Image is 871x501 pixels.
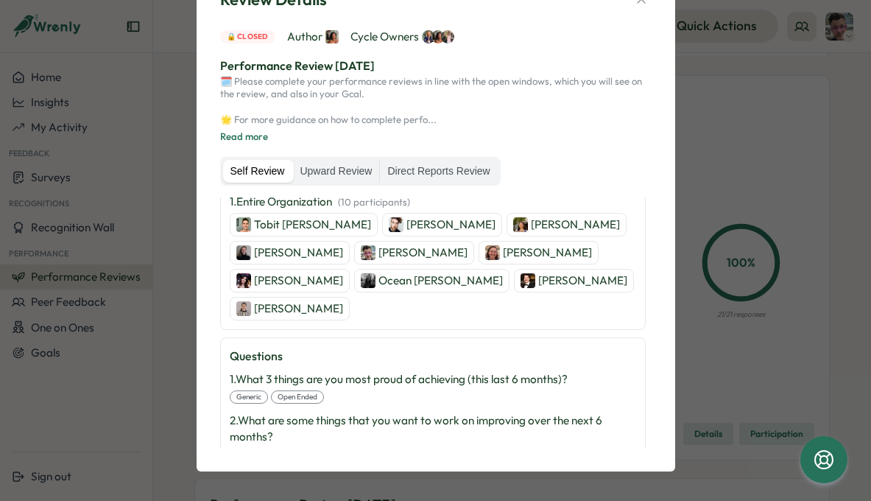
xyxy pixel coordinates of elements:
span: Cycle Owners [350,29,454,45]
p: Performance Review [DATE] [220,57,652,75]
p: Questions [230,347,636,365]
img: Ocean Allen [361,273,375,288]
span: Author [287,29,339,45]
p: [PERSON_NAME] [254,245,343,261]
a: Tobit MichaelTobit [PERSON_NAME] [230,213,378,237]
img: Charley Watters [485,245,500,260]
p: [PERSON_NAME] [503,245,592,261]
img: Hannah Saunders [441,30,454,43]
p: 🗓️ Please complete your performance reviews in line with the open windows, which you will see on ... [220,75,652,127]
p: [PERSON_NAME] [254,273,343,289]
a: Carlton Huber[PERSON_NAME] [514,269,634,292]
p: [PERSON_NAME] [538,273,627,289]
a: Estelle Lim[PERSON_NAME] [507,213,627,237]
p: [PERSON_NAME] [406,217,496,233]
a: Lucy Skinner[PERSON_NAME] [230,241,350,264]
p: 1 . Entire Organization [230,194,410,210]
a: Ocean AllenOcean [PERSON_NAME] [354,269,509,292]
p: 1 . What 3 things are you most proud of achieving (this last 6 months)? [230,371,568,388]
img: Dannielle [236,273,251,288]
img: Estelle Lim [513,217,528,232]
p: [PERSON_NAME] [378,245,468,261]
span: ( 10 participants ) [338,196,410,208]
img: Carlton Huber [521,273,535,288]
a: Charley Watters[PERSON_NAME] [479,241,599,264]
label: Upward Review [292,160,379,183]
div: open ended [271,448,324,461]
p: [PERSON_NAME] [254,301,343,317]
button: Read more [220,130,268,144]
img: Lauren Sampayo [236,301,251,316]
a: Chris Forlano[PERSON_NAME] [354,241,474,264]
p: 2 . What are some things that you want to work on improving over the next 6 months? [230,413,636,445]
a: Jay Cowle[PERSON_NAME] [382,213,502,237]
img: Viveca Riley [325,30,339,43]
img: Chris Forlano [361,245,375,260]
div: Generic [230,390,268,404]
label: Self Review [223,160,292,183]
img: Tobit Michael [236,217,251,232]
img: Jay Cowle [389,217,403,232]
img: Lucy Skinner [236,245,251,260]
span: 🔒 Closed [227,31,269,43]
div: open ended [271,390,324,404]
label: Direct Reports Review [380,160,497,183]
a: Lauren Sampayo[PERSON_NAME] [230,297,350,320]
img: Viveca Riley [431,30,445,43]
a: Dannielle[PERSON_NAME] [230,269,350,292]
p: Ocean [PERSON_NAME] [378,273,503,289]
p: [PERSON_NAME] [531,217,620,233]
img: Hanna Smith [422,30,435,43]
p: Tobit [PERSON_NAME] [254,217,371,233]
div: Generic [230,448,268,461]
